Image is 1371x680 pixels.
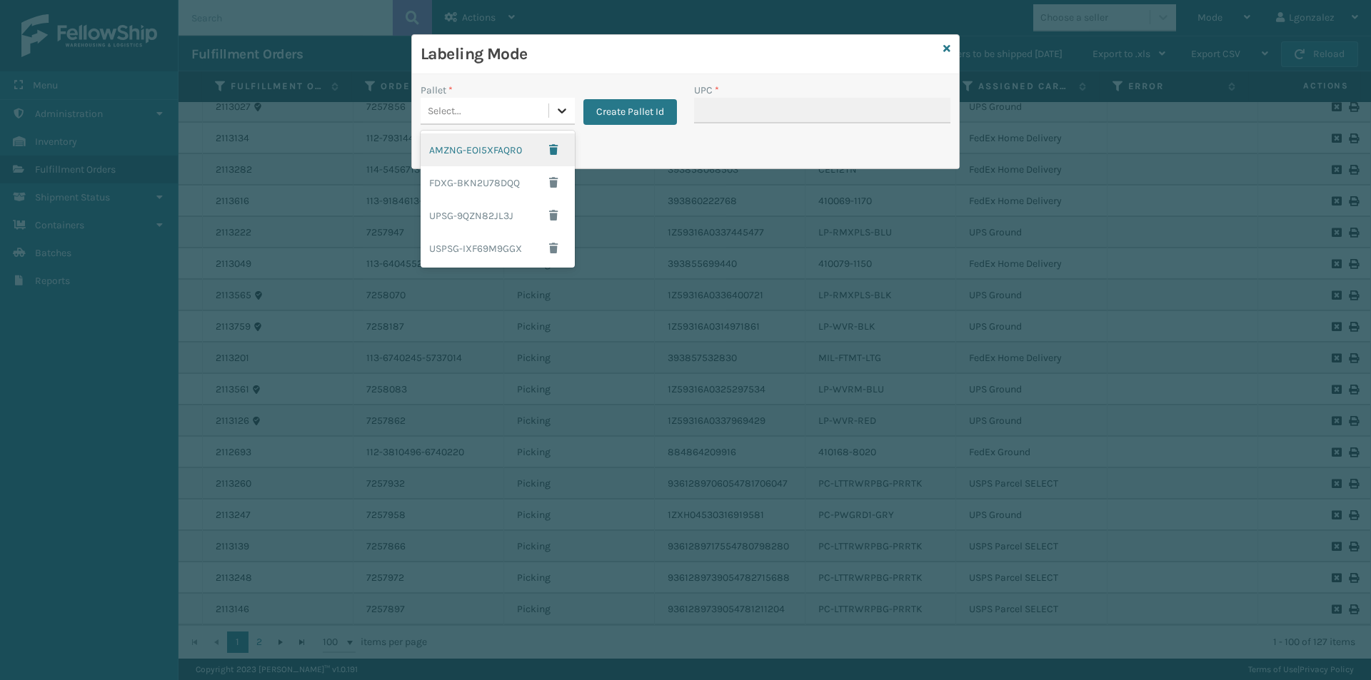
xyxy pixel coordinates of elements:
div: Select... [428,103,461,118]
button: Create Pallet Id [583,99,677,125]
div: UPSG-9QZN82JL3J [421,199,575,232]
label: UPC [694,83,719,98]
div: FDXG-BKN2U78DQQ [421,166,575,199]
div: AMZNG-EOI5XFAQR0 [421,133,575,166]
label: Pallet [421,83,453,98]
div: USPSG-IXF69M9GGX [421,232,575,265]
h3: Labeling Mode [421,44,938,65]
